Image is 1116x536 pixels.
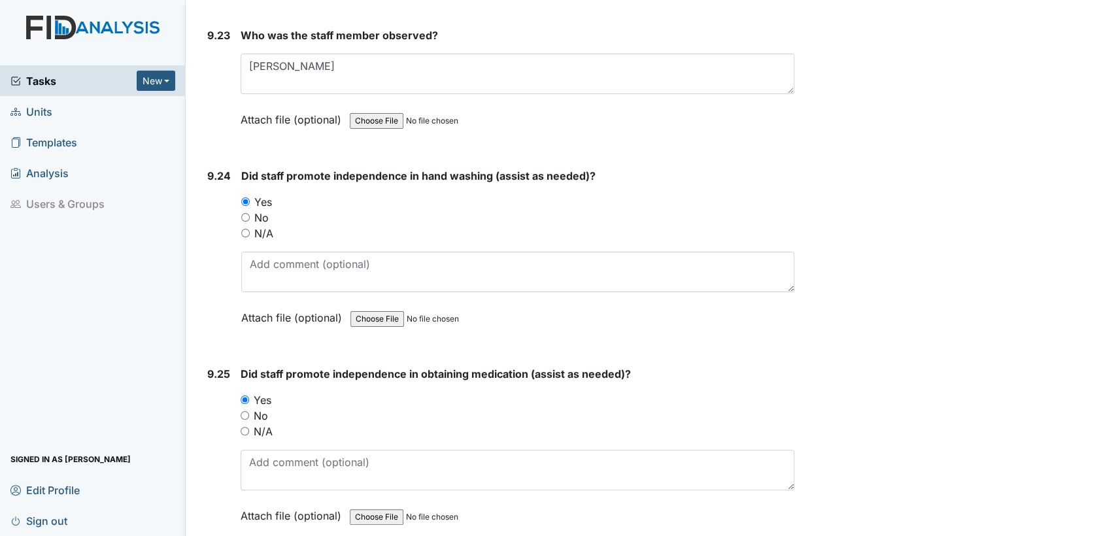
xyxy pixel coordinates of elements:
[241,411,249,420] input: No
[241,105,347,127] label: Attach file (optional)
[254,210,269,226] label: No
[254,226,273,241] label: N/A
[241,427,249,435] input: N/A
[241,169,596,182] span: Did staff promote independence in hand washing (assist as needed)?
[241,395,249,404] input: Yes
[241,29,438,42] span: Who was the staff member observed?
[10,73,137,89] a: Tasks
[10,132,77,152] span: Templates
[241,197,250,206] input: Yes
[254,424,273,439] label: N/A
[241,367,631,380] span: Did staff promote independence in obtaining medication (assist as needed)?
[137,71,176,91] button: New
[241,303,347,326] label: Attach file (optional)
[241,501,347,524] label: Attach file (optional)
[10,163,69,183] span: Analysis
[241,229,250,237] input: N/A
[10,511,67,531] span: Sign out
[10,480,80,500] span: Edit Profile
[254,194,272,210] label: Yes
[254,408,268,424] label: No
[241,213,250,222] input: No
[207,27,230,43] label: 9.23
[254,392,271,408] label: Yes
[10,101,52,122] span: Units
[10,449,131,469] span: Signed in as [PERSON_NAME]
[207,168,231,184] label: 9.24
[207,366,230,382] label: 9.25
